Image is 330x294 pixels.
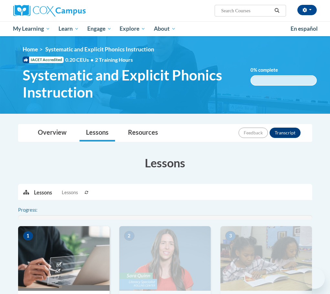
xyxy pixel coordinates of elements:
[8,21,322,36] div: Main menu
[45,46,154,53] span: Systematic and Explicit Phonics Instruction
[272,7,282,15] button: Search
[291,25,318,32] span: En español
[220,226,312,291] img: Course Image
[119,226,211,291] img: Course Image
[65,56,95,63] span: 0.20 CEUs
[90,57,93,63] span: •
[13,25,50,33] span: My Learning
[23,46,38,53] a: Home
[13,5,108,16] a: Cox Campus
[62,189,78,196] span: Lessons
[220,7,272,15] input: Search Courses
[120,25,145,33] span: Explore
[87,25,112,33] span: Engage
[115,21,150,36] a: Explore
[83,21,116,36] a: Engage
[154,25,176,33] span: About
[239,128,268,138] button: Feedback
[286,22,322,36] a: En español
[250,67,253,73] span: 0
[304,268,325,289] iframe: Button to launch messaging window
[80,124,115,142] a: Lessons
[34,189,52,196] p: Lessons
[225,231,236,241] span: 3
[250,67,288,74] label: % complete
[23,57,64,63] span: IACET Accredited
[18,206,55,214] label: Progress:
[150,21,180,36] a: About
[95,57,133,63] span: 2 Training Hours
[59,25,79,33] span: Learn
[124,231,134,241] span: 2
[18,155,312,171] h3: Lessons
[13,5,86,16] img: Cox Campus
[23,231,33,241] span: 1
[270,128,301,138] button: Transcript
[18,226,110,291] img: Course Image
[54,21,83,36] a: Learn
[9,21,55,36] a: My Learning
[31,124,73,142] a: Overview
[122,124,165,142] a: Resources
[297,5,317,15] button: Account Settings
[23,67,241,101] span: Systematic and Explicit Phonics Instruction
